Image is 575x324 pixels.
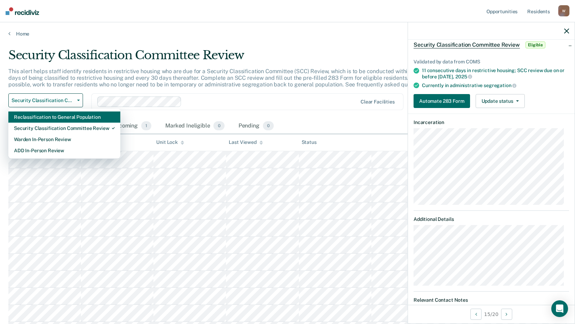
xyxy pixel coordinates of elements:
a: Automate 283 Form [414,94,473,108]
div: Marked Ineligible [164,118,226,134]
div: Validated by data from COMS [414,59,569,65]
dt: Additional Details [414,216,569,222]
div: Upcoming [110,118,153,134]
button: Automate 283 Form [414,94,470,108]
div: Clear facilities [361,99,395,105]
span: Eligible [525,41,545,48]
div: Pending [237,118,275,134]
div: Currently in administrative [422,82,569,88]
div: Reclassification to General Population [14,111,115,123]
span: Security Classification Committee Review [12,98,74,103]
dt: Relevant Contact Notes [414,297,569,303]
span: 0 [263,121,274,130]
div: 15 / 20 [408,305,575,323]
div: Security Classification Committee Review [8,48,440,68]
span: segregation [484,83,516,88]
span: 1 [141,121,151,130]
div: Status [302,139,317,145]
div: 11 consecutive days in restrictive housing; SCC review due on or before [DATE], [422,68,569,79]
div: Last Viewed [229,139,263,145]
img: Recidiviz [6,7,39,15]
div: ADD In-Person Review [14,145,115,156]
div: Unit Lock [156,139,184,145]
p: This alert helps staff identify residents in restrictive housing who are due for a Security Class... [8,68,439,88]
div: Security Classification Committee Review [14,123,115,134]
button: Previous Opportunity [470,309,482,320]
button: Update status [476,94,525,108]
span: 0 [213,121,224,130]
div: Open Intercom Messenger [551,300,568,317]
span: 2025 [455,74,472,79]
div: Warden In-Person Review [14,134,115,145]
span: Security Classification Committee Review [414,41,520,48]
div: W [558,5,569,16]
div: Security Classification Committee ReviewEligible [408,34,575,56]
a: Home [8,31,567,37]
button: Next Opportunity [501,309,512,320]
dt: Incarceration [414,119,569,125]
